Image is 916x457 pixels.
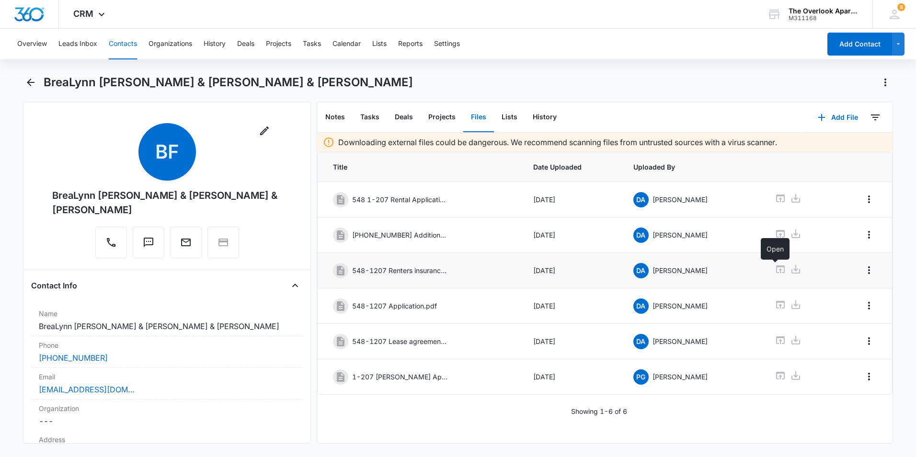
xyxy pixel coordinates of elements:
[653,194,708,205] p: [PERSON_NAME]
[109,29,137,59] button: Contacts
[333,162,510,172] span: Title
[533,162,610,172] span: Date Uploaded
[653,336,708,346] p: [PERSON_NAME]
[633,162,752,172] span: Uploaded By
[522,288,622,324] td: [DATE]
[318,103,353,132] button: Notes
[170,241,202,250] a: Email
[39,403,295,413] label: Organization
[352,372,448,382] p: 1-207 [PERSON_NAME] Application
[387,103,421,132] button: Deals
[332,29,361,59] button: Calendar
[494,103,525,132] button: Lists
[861,192,877,207] button: Overflow Menu
[44,75,413,90] h1: BreaLynn [PERSON_NAME] & [PERSON_NAME] & [PERSON_NAME]
[522,182,622,217] td: [DATE]
[897,3,905,11] span: 8
[653,372,708,382] p: [PERSON_NAME]
[827,33,892,56] button: Add Contact
[39,320,295,332] dd: BreaLynn [PERSON_NAME] & [PERSON_NAME] & [PERSON_NAME]
[266,29,291,59] button: Projects
[633,369,649,385] span: PG
[653,265,708,275] p: [PERSON_NAME]
[133,227,164,258] button: Text
[39,340,295,350] label: Phone
[31,400,303,431] div: Organization---
[633,192,649,207] span: DA
[633,228,649,243] span: DA
[287,278,303,293] button: Close
[653,301,708,311] p: [PERSON_NAME]
[58,29,97,59] button: Leads Inbox
[372,29,387,59] button: Lists
[39,415,295,427] dd: ---
[861,227,877,242] button: Overflow Menu
[170,227,202,258] button: Email
[149,29,192,59] button: Organizations
[338,137,777,148] p: Downloading external files could be dangerous. We recommend scanning files from untrusted sources...
[398,29,423,59] button: Reports
[522,324,622,359] td: [DATE]
[138,123,196,181] span: BF
[352,194,448,205] p: 548 1-207 Rental Applications.pdf
[861,333,877,349] button: Overflow Menu
[897,3,905,11] div: notifications count
[789,15,859,22] div: account id
[39,308,295,319] label: Name
[522,217,622,253] td: [DATE]
[39,384,135,395] a: [EMAIL_ADDRESS][DOMAIN_NAME]
[522,253,622,288] td: [DATE]
[861,369,877,384] button: Overflow Menu
[204,29,226,59] button: History
[633,334,649,349] span: DA
[95,241,127,250] a: Call
[353,103,387,132] button: Tasks
[525,103,564,132] button: History
[39,372,295,382] label: Email
[434,29,460,59] button: Settings
[789,7,859,15] div: account name
[73,9,93,19] span: CRM
[31,336,303,368] div: Phone[PHONE_NUMBER]
[95,227,127,258] button: Call
[39,434,295,445] label: Address
[633,263,649,278] span: DA
[352,230,448,240] p: [PHONE_NUMBER] Additional Addendums.pdf
[808,106,868,129] button: Add File
[421,103,463,132] button: Projects
[52,188,282,217] div: BreaLynn [PERSON_NAME] & [PERSON_NAME] & [PERSON_NAME]
[633,298,649,314] span: DA
[31,368,303,400] div: Email[EMAIL_ADDRESS][DOMAIN_NAME]
[463,103,494,132] button: Files
[133,241,164,250] a: Text
[352,265,448,275] p: 548-1207 Renters insurance.pdf
[653,230,708,240] p: [PERSON_NAME]
[17,29,47,59] button: Overview
[352,301,437,311] p: 548-1207 Application.pdf
[861,298,877,313] button: Overflow Menu
[31,305,303,336] div: NameBreaLynn [PERSON_NAME] & [PERSON_NAME] & [PERSON_NAME]
[868,110,883,125] button: Filters
[571,406,627,416] p: Showing 1-6 of 6
[761,238,790,260] div: Open
[878,75,893,90] button: Actions
[861,263,877,278] button: Overflow Menu
[303,29,321,59] button: Tasks
[352,336,448,346] p: 548-1207 Lease agreement.pdf
[522,359,622,395] td: [DATE]
[39,352,108,364] a: [PHONE_NUMBER]
[31,280,77,291] h4: Contact Info
[237,29,254,59] button: Deals
[23,75,38,90] button: Back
